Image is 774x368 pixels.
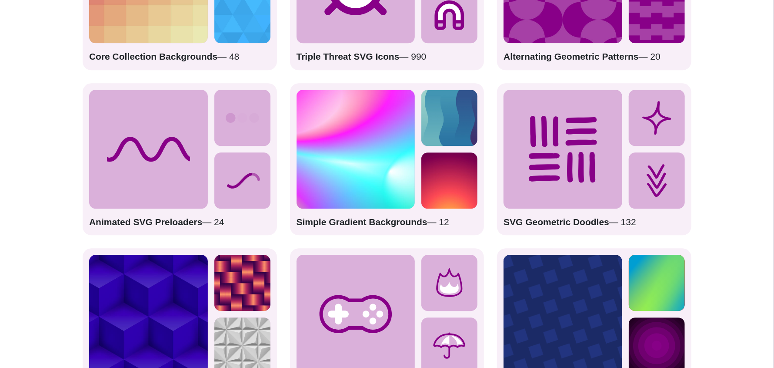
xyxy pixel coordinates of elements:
strong: SVG Geometric Doodles [504,217,609,227]
p: — 132 [504,215,685,229]
img: glowing yellow warming the purple vector sky [421,152,477,209]
p: — 12 [297,215,478,229]
p: — 990 [297,50,478,64]
p: — 20 [504,50,685,64]
strong: Triple Threat SVG Icons [297,51,400,61]
p: — 48 [89,50,270,64]
strong: Simple Gradient Backgrounds [297,217,427,227]
strong: Alternating Geometric Patterns [504,51,638,61]
img: alternating gradient chain from purple to green [421,90,477,146]
p: — 24 [89,215,270,229]
img: colorful radial mesh gradient rainbow [297,90,415,209]
img: red shiny ribbon woven into a pattern [214,255,270,311]
strong: Animated SVG Preloaders [89,217,202,227]
strong: Core Collection Backgrounds [89,51,217,61]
